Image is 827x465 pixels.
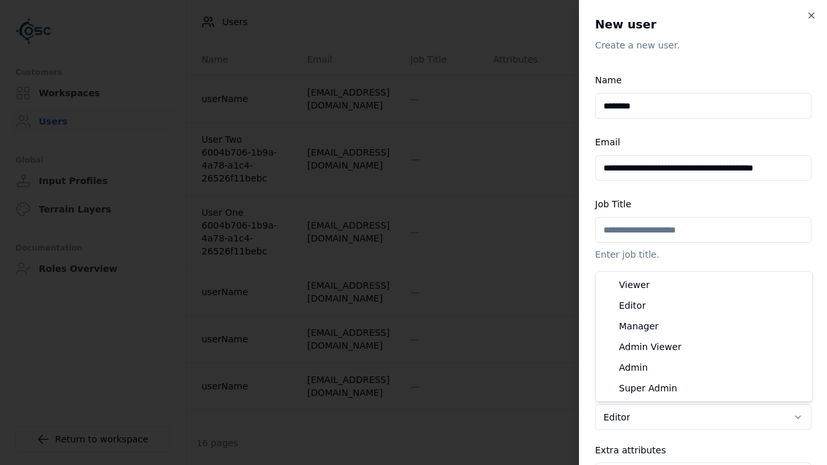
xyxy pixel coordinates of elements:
[619,299,645,312] span: Editor
[619,361,648,374] span: Admin
[619,320,658,333] span: Manager
[619,340,682,353] span: Admin Viewer
[619,382,677,395] span: Super Admin
[619,278,650,291] span: Viewer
